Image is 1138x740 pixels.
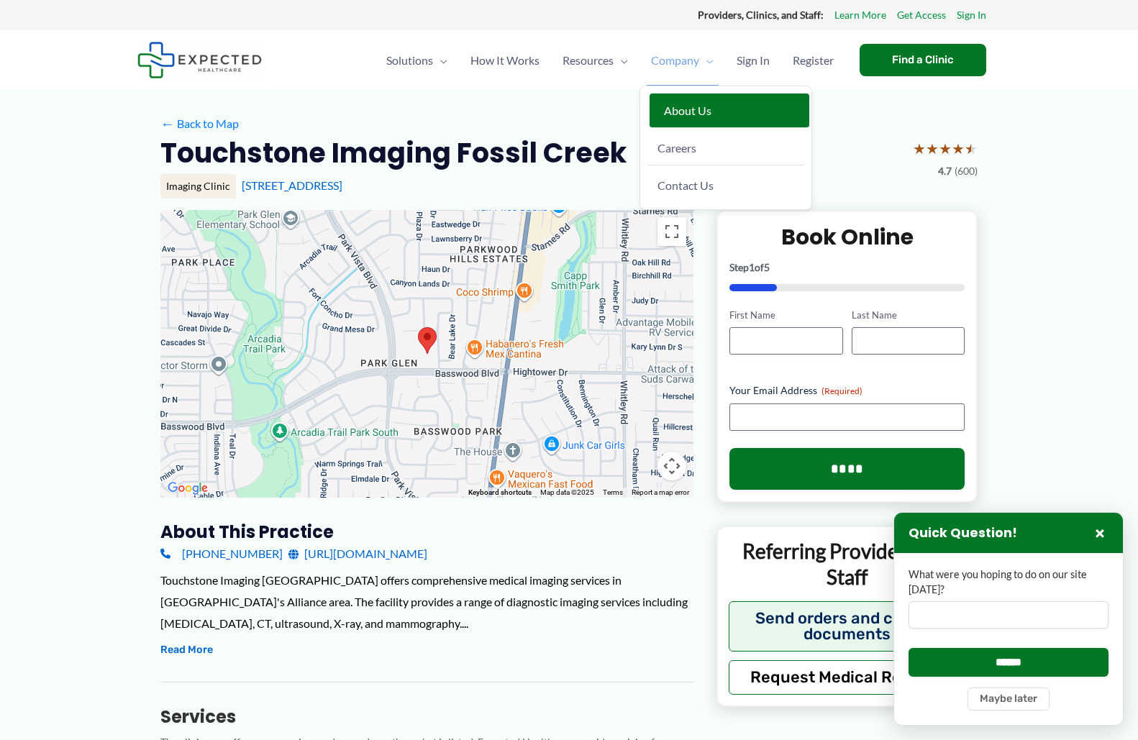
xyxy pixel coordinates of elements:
[160,521,693,543] h3: About this practice
[242,178,342,192] a: [STREET_ADDRESS]
[646,131,806,165] a: Careers
[164,479,211,498] img: Google
[614,35,628,86] span: Menu Toggle
[468,488,532,498] button: Keyboard shortcuts
[968,688,1050,711] button: Maybe later
[160,570,693,634] div: Touchstone Imaging [GEOGRAPHIC_DATA] offers comprehensive medical imaging services in [GEOGRAPHIC...
[860,44,986,76] a: Find a Clinic
[375,35,845,86] nav: Primary Site Navigation
[764,261,770,273] span: 5
[955,162,978,181] span: (600)
[160,543,283,565] a: [PHONE_NUMBER]
[386,35,433,86] span: Solutions
[160,174,236,198] div: Imaging Clinic
[913,135,926,162] span: ★
[749,261,755,273] span: 1
[725,35,781,86] a: Sign In
[729,383,965,398] label: Your Email Address
[699,35,714,86] span: Menu Toggle
[470,35,540,86] span: How It Works
[288,543,427,565] a: [URL][DOMAIN_NAME]
[664,104,711,117] span: About Us
[160,641,213,659] button: Read More
[729,601,965,652] button: Send orders and clinical documents
[603,488,623,496] a: Terms (opens in new tab)
[737,35,770,86] span: Sign In
[160,113,239,134] a: ←Back to Map
[926,135,939,162] span: ★
[781,35,845,86] a: Register
[137,42,262,78] img: Expected Healthcare Logo - side, dark font, small
[909,525,1017,542] h3: Quick Question!
[160,117,174,130] span: ←
[657,178,714,192] span: Contact Us
[540,488,594,496] span: Map data ©2025
[651,35,699,86] span: Company
[952,135,965,162] span: ★
[375,35,459,86] a: SolutionsMenu Toggle
[909,567,1109,597] label: What were you hoping to do on our site [DATE]?
[729,309,842,322] label: First Name
[793,35,834,86] span: Register
[646,168,806,202] a: Contact Us
[729,262,965,273] p: Step of
[834,6,886,24] a: Learn More
[563,35,614,86] span: Resources
[965,135,978,162] span: ★
[938,162,952,181] span: 4.7
[657,217,686,246] button: Toggle fullscreen view
[160,705,693,728] h3: Services
[160,135,627,170] h2: Touchstone Imaging Fossil Creek
[698,9,824,21] strong: Providers, Clinics, and Staff:
[433,35,447,86] span: Menu Toggle
[164,479,211,498] a: Open this area in Google Maps (opens a new window)
[657,452,686,480] button: Map camera controls
[821,385,862,396] span: (Required)
[939,135,952,162] span: ★
[852,309,965,322] label: Last Name
[657,141,696,155] span: Careers
[639,35,725,86] a: CompanyMenu Toggle
[729,660,965,695] button: Request Medical Records
[1091,524,1109,542] button: Close
[957,6,986,24] a: Sign In
[729,538,965,590] p: Referring Providers and Staff
[650,93,809,128] a: About Us
[632,488,689,496] a: Report a map error
[459,35,551,86] a: How It Works
[551,35,639,86] a: ResourcesMenu Toggle
[897,6,946,24] a: Get Access
[729,223,965,251] h2: Book Online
